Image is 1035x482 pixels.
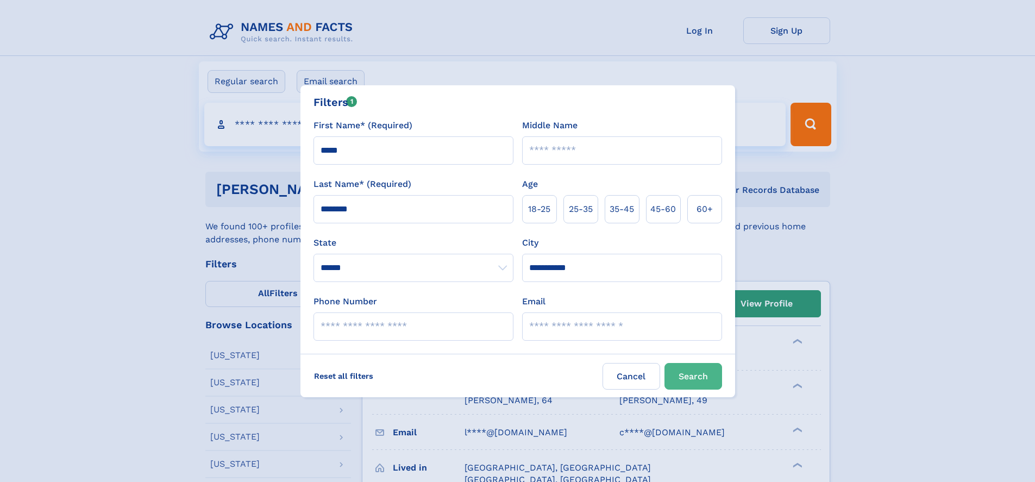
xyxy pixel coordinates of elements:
label: First Name* (Required) [313,119,412,132]
label: Middle Name [522,119,578,132]
span: 25‑35 [569,203,593,216]
span: 35‑45 [610,203,634,216]
label: Last Name* (Required) [313,178,411,191]
span: 18‑25 [528,203,550,216]
div: Filters [313,94,357,110]
label: City [522,236,538,249]
label: Reset all filters [307,363,380,389]
label: Cancel [603,363,660,390]
label: Email [522,295,545,308]
label: State [313,236,513,249]
span: 45‑60 [650,203,676,216]
button: Search [664,363,722,390]
label: Phone Number [313,295,377,308]
label: Age [522,178,538,191]
span: 60+ [697,203,713,216]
